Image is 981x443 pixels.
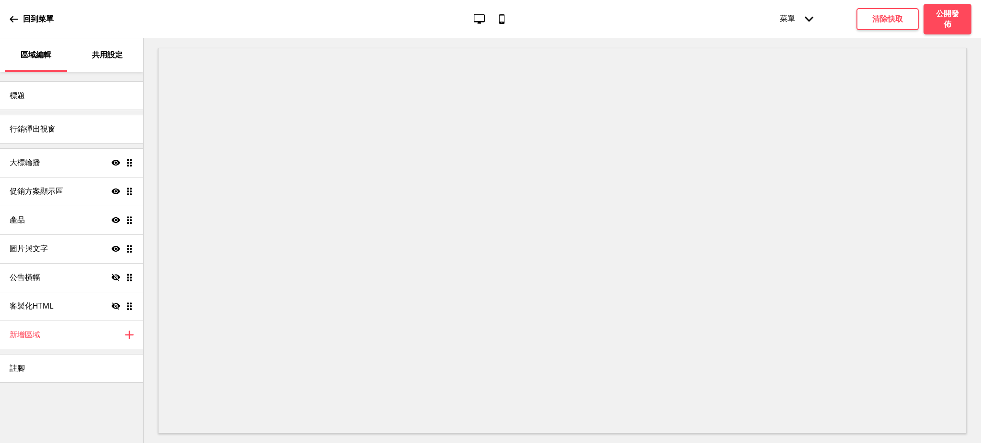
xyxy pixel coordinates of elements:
h4: 產品 [10,215,25,225]
h4: 新增區域 [10,330,40,340]
h4: 公開發佈 [933,9,962,30]
h4: 圖片與文字 [10,244,48,254]
p: 回到菜單 [23,14,54,24]
h4: 大標輪播 [10,157,40,168]
div: 菜單 [770,4,823,33]
h4: 行銷彈出視窗 [10,124,56,134]
button: 公開發佈 [924,4,971,34]
h4: 註腳 [10,363,25,374]
a: 回到菜單 [10,6,54,32]
h4: 公告橫幅 [10,272,40,283]
h4: 促銷方案顯示區 [10,186,63,197]
p: 共用設定 [92,50,123,60]
h4: 客製化HTML [10,301,54,311]
h4: 標題 [10,90,25,101]
h4: 清除快取 [872,14,903,24]
p: 區域編輯 [21,50,51,60]
button: 清除快取 [856,8,919,30]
